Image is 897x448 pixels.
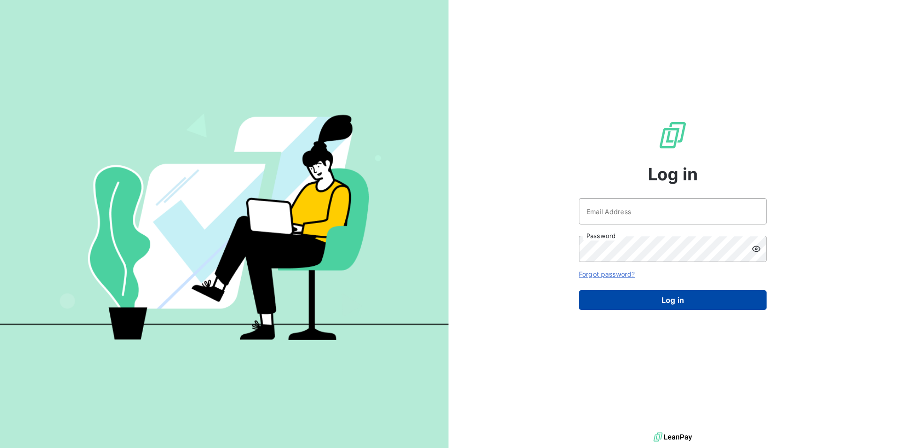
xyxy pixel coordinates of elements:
[654,430,692,444] img: logo
[579,198,767,224] input: placeholder
[658,120,688,150] img: LeanPay Logo
[648,162,698,187] span: Log in
[579,270,635,278] a: Forgot password?
[579,290,767,310] button: Log in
